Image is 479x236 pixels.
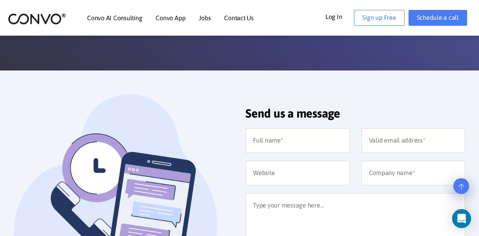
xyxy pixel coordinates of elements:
[156,15,185,21] a: Convo App
[361,128,466,153] input: Valid email address*
[325,10,354,23] a: Log In
[354,10,404,26] a: Sign up Free
[199,15,211,21] a: Jobs
[224,15,254,21] a: Contact Us
[245,128,350,153] input: Full name*
[245,161,350,185] input: Website
[245,106,465,126] h2: Send us a message
[452,209,471,228] div: Open Intercom Messenger
[87,15,142,21] a: Convo AI Consulting
[8,13,66,25] img: logo_2.png
[409,10,467,26] a: Schedule a call
[361,161,466,185] input: Company name*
